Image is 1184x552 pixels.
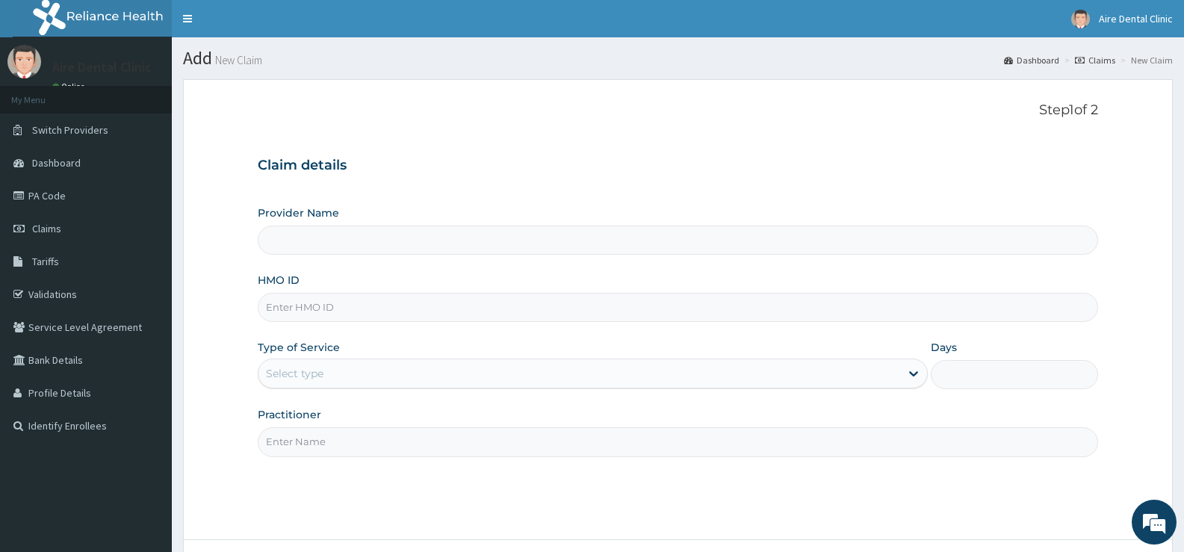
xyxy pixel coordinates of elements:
[1071,10,1090,28] img: User Image
[258,205,339,220] label: Provider Name
[258,273,300,288] label: HMO ID
[1075,54,1115,66] a: Claims
[258,407,321,422] label: Practitioner
[32,222,61,235] span: Claims
[7,45,41,78] img: User Image
[258,340,340,355] label: Type of Service
[931,340,957,355] label: Days
[32,123,108,137] span: Switch Providers
[258,427,1098,456] input: Enter Name
[52,61,152,74] p: Aire Dental Clinic
[183,49,1173,68] h1: Add
[52,81,88,92] a: Online
[258,158,1098,174] h3: Claim details
[1117,54,1173,66] li: New Claim
[32,255,59,268] span: Tariffs
[212,55,262,66] small: New Claim
[258,293,1098,322] input: Enter HMO ID
[266,366,323,381] div: Select type
[1004,54,1059,66] a: Dashboard
[32,156,81,170] span: Dashboard
[258,102,1098,119] p: Step 1 of 2
[1099,12,1173,25] span: Aire Dental Clinic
